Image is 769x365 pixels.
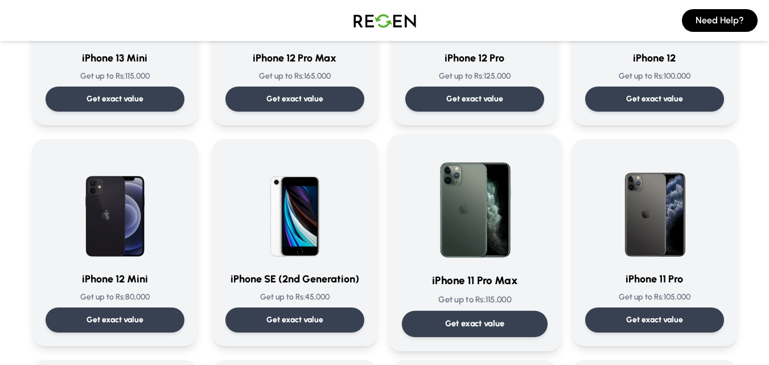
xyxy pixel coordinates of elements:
h3: iPhone 11 Pro Max [401,273,547,289]
p: Get exact value [626,314,683,326]
p: Get up to Rs: 115,000 [46,71,184,82]
p: Get up to Rs: 165,000 [225,71,364,82]
p: Get exact value [445,318,504,330]
img: iPhone SE (2nd Generation) [240,153,349,262]
h3: iPhone 12 [585,50,724,66]
p: Get up to Rs: 100,000 [585,71,724,82]
p: Get exact value [87,93,143,105]
p: Get exact value [266,93,323,105]
button: Need Help? [682,9,758,32]
h3: iPhone 11 Pro [585,271,724,287]
p: Get up to Rs: 115,000 [401,294,547,306]
h3: iPhone SE (2nd Generation) [225,271,364,287]
h3: iPhone 13 Mini [46,50,184,66]
p: Get up to Rs: 45,000 [225,292,364,303]
p: Get up to Rs: 105,000 [585,292,724,303]
p: Get up to Rs: 125,000 [405,71,544,82]
h3: iPhone 12 Pro [405,50,544,66]
img: iPhone 11 Pro Max [417,148,532,263]
img: iPhone 11 Pro [600,153,709,262]
h3: iPhone 12 Pro Max [225,50,364,66]
p: Get up to Rs: 80,000 [46,292,184,303]
img: iPhone 12 Mini [60,153,170,262]
p: Get exact value [446,93,503,105]
p: Get exact value [266,314,323,326]
h3: iPhone 12 Mini [46,271,184,287]
p: Get exact value [626,93,683,105]
img: Logo [345,5,425,36]
p: Get exact value [87,314,143,326]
